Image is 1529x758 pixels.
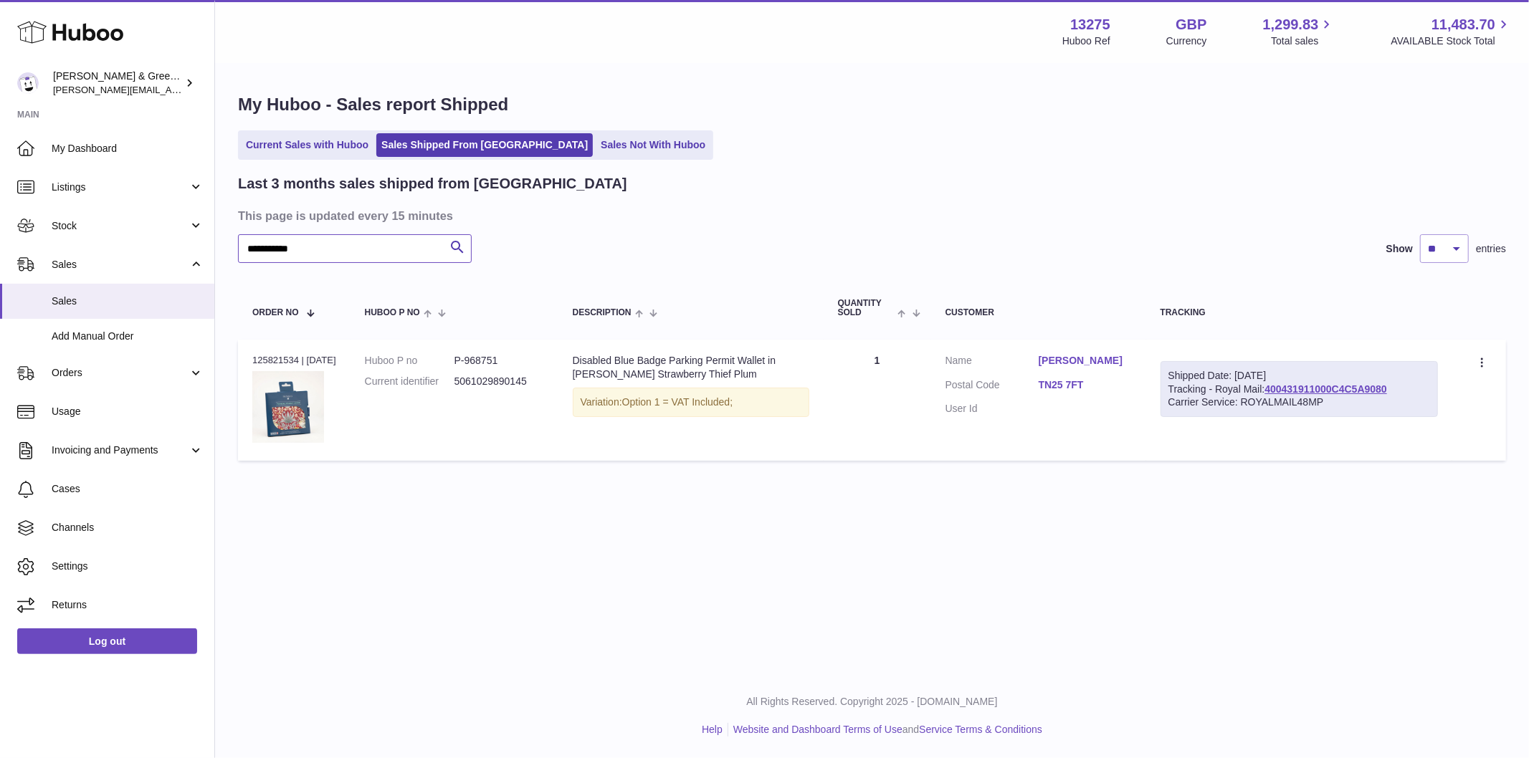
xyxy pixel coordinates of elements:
[376,133,593,157] a: Sales Shipped From [GEOGRAPHIC_DATA]
[52,443,189,457] span: Invoicing and Payments
[573,354,809,381] div: Disabled Blue Badge Parking Permit Wallet in [PERSON_NAME] Strawberry Thief Plum
[454,354,544,368] dd: P-968751
[52,142,204,155] span: My Dashboard
[1161,361,1439,418] div: Tracking - Royal Mail:
[1070,15,1110,34] strong: 13275
[1062,34,1110,48] div: Huboo Ref
[53,69,182,97] div: [PERSON_NAME] & Green Ltd
[945,402,1039,416] dt: User Id
[1168,369,1431,383] div: Shipped Date: [DATE]
[945,354,1039,371] dt: Name
[1476,242,1506,256] span: entries
[52,294,204,308] span: Sales
[252,308,299,317] span: Order No
[241,133,373,157] a: Current Sales with Huboo
[227,695,1518,709] p: All Rights Reserved. Copyright 2025 - [DOMAIN_NAME]
[52,598,204,612] span: Returns
[238,93,1506,116] h1: My Huboo - Sales report Shipped
[52,366,189,380] span: Orders
[52,219,189,233] span: Stock
[1264,383,1386,395] a: 400431911000C4C5A9080
[728,723,1042,737] li: and
[17,628,197,654] a: Log out
[945,308,1132,317] div: Customer
[1161,308,1439,317] div: Tracking
[52,405,204,418] span: Usage
[52,560,204,573] span: Settings
[1391,15,1512,48] a: 11,483.70 AVAILABLE Stock Total
[238,208,1502,224] h3: This page is updated every 15 minutes
[238,174,627,193] h2: Last 3 months sales shipped from [GEOGRAPHIC_DATA]
[573,308,632,317] span: Description
[52,521,204,534] span: Channels
[838,299,895,317] span: Quantity Sold
[824,340,931,461] td: 1
[1386,242,1413,256] label: Show
[454,375,544,388] dd: 5061029890145
[1432,15,1495,34] span: 11,483.70
[252,371,324,443] img: 132751720516082.jpg
[1039,378,1132,392] a: TN25 7FT
[1271,34,1335,48] span: Total sales
[365,354,454,368] dt: Huboo P no
[52,482,204,496] span: Cases
[702,724,723,735] a: Help
[365,375,454,388] dt: Current identifier
[1176,15,1206,34] strong: GBP
[919,724,1042,735] a: Service Terms & Conditions
[1166,34,1207,48] div: Currency
[1263,15,1335,48] a: 1,299.83 Total sales
[1168,395,1431,409] div: Carrier Service: ROYALMAIL48MP
[17,72,39,94] img: ellen@bluebadgecompany.co.uk
[52,181,189,194] span: Listings
[1039,354,1132,368] a: [PERSON_NAME]
[573,388,809,417] div: Variation:
[945,378,1039,395] dt: Postal Code
[622,396,733,408] span: Option 1 = VAT Included;
[733,724,902,735] a: Website and Dashboard Terms of Use
[52,258,189,272] span: Sales
[53,84,287,95] span: [PERSON_NAME][EMAIL_ADDRESS][DOMAIN_NAME]
[52,330,204,343] span: Add Manual Order
[1263,15,1319,34] span: 1,299.83
[365,308,420,317] span: Huboo P no
[596,133,710,157] a: Sales Not With Huboo
[1391,34,1512,48] span: AVAILABLE Stock Total
[252,354,336,367] div: 125821534 | [DATE]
